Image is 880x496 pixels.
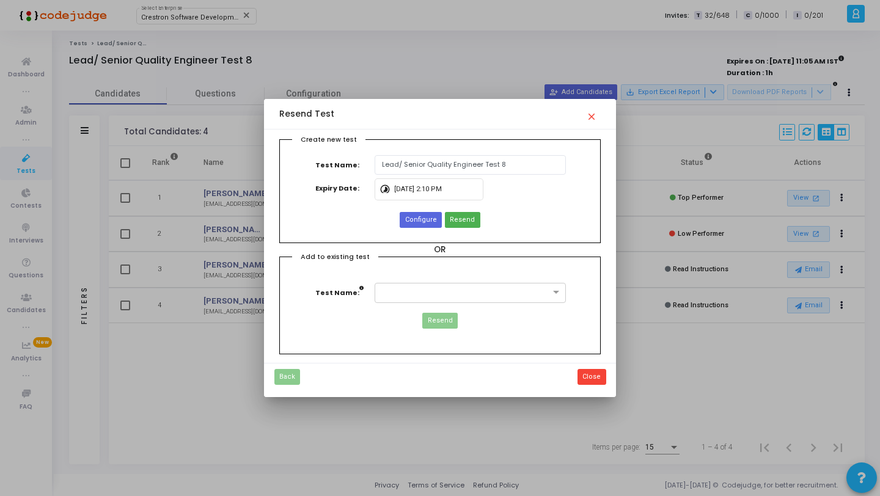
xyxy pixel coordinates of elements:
span: Resend [450,215,475,225]
button: Close [577,369,606,385]
button: Configure [400,212,441,228]
button: Resend [422,313,457,329]
span: Configure [405,215,437,225]
button: Back [274,369,300,385]
button: Resend [445,212,480,228]
mat-icon: timelapse [380,178,394,193]
label: Test Name: [315,283,376,303]
div: Add to existing test [292,252,378,264]
h5: OR [279,245,601,255]
label: Expiry Date: [309,178,375,199]
div: Create new test [292,134,365,147]
label: Test Name: [309,155,375,175]
h5: Resend Test [279,109,334,120]
span: Resend [428,316,453,326]
mat-icon: close [586,106,601,120]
